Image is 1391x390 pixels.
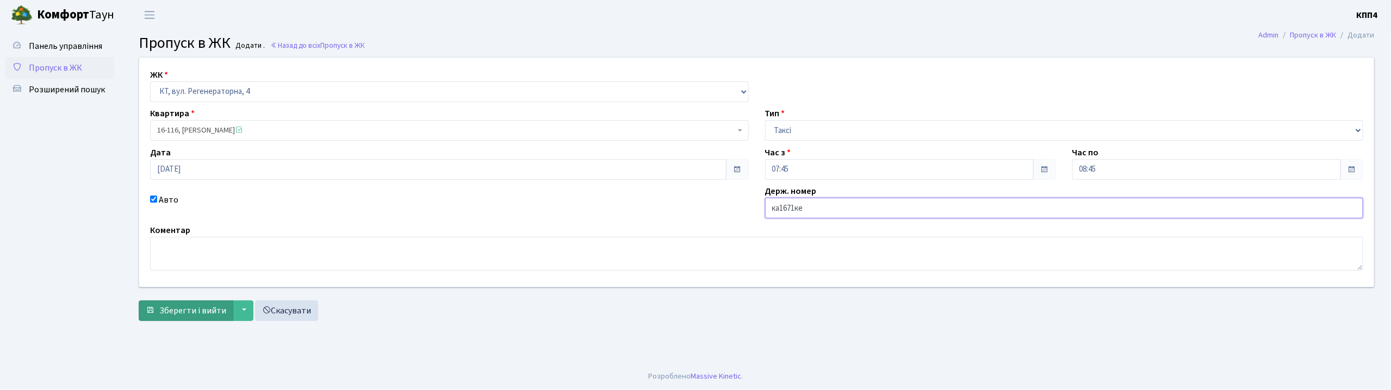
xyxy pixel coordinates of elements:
label: Тип [765,107,785,120]
label: Дата [150,146,171,159]
nav: breadcrumb [1243,24,1391,47]
input: АА1234АА [765,198,1364,218]
span: 16-116, Кратінов Володимир Октавіанович <span class='la la-check-square text-success'></span> [157,125,735,136]
span: Панель управління [29,40,102,52]
button: Зберегти і вийти [139,300,233,321]
span: Таун [37,6,114,24]
a: Панель управління [5,35,114,57]
span: Пропуск в ЖК [29,62,82,74]
a: Пропуск в ЖК [5,57,114,79]
span: 16-116, Кратінов Володимир Октавіанович <span class='la la-check-square text-success'></span> [150,120,749,141]
label: ЖК [150,68,168,81]
label: Час по [1072,146,1099,159]
span: Зберегти і вийти [159,305,226,317]
li: Додати [1337,29,1375,41]
div: Розроблено . [648,370,743,382]
label: Час з [765,146,791,159]
span: Розширений пошук [29,84,105,96]
a: Пропуск в ЖК [1290,29,1337,41]
a: Admin [1259,29,1279,41]
a: Скасувати [255,300,318,321]
small: Додати . [234,41,265,51]
button: Переключити навігацію [136,6,163,24]
a: Назад до всіхПропуск в ЖК [270,40,365,51]
a: КПП4 [1357,9,1378,22]
span: Пропуск в ЖК [320,40,365,51]
a: Massive Kinetic [691,370,741,382]
label: Авто [159,193,178,206]
b: Комфорт [37,6,89,23]
span: Пропуск в ЖК [139,32,231,54]
label: Квартира [150,107,195,120]
img: logo.png [11,4,33,26]
a: Розширений пошук [5,79,114,100]
b: КПП4 [1357,9,1378,21]
label: Коментар [150,224,190,237]
label: Держ. номер [765,185,817,198]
